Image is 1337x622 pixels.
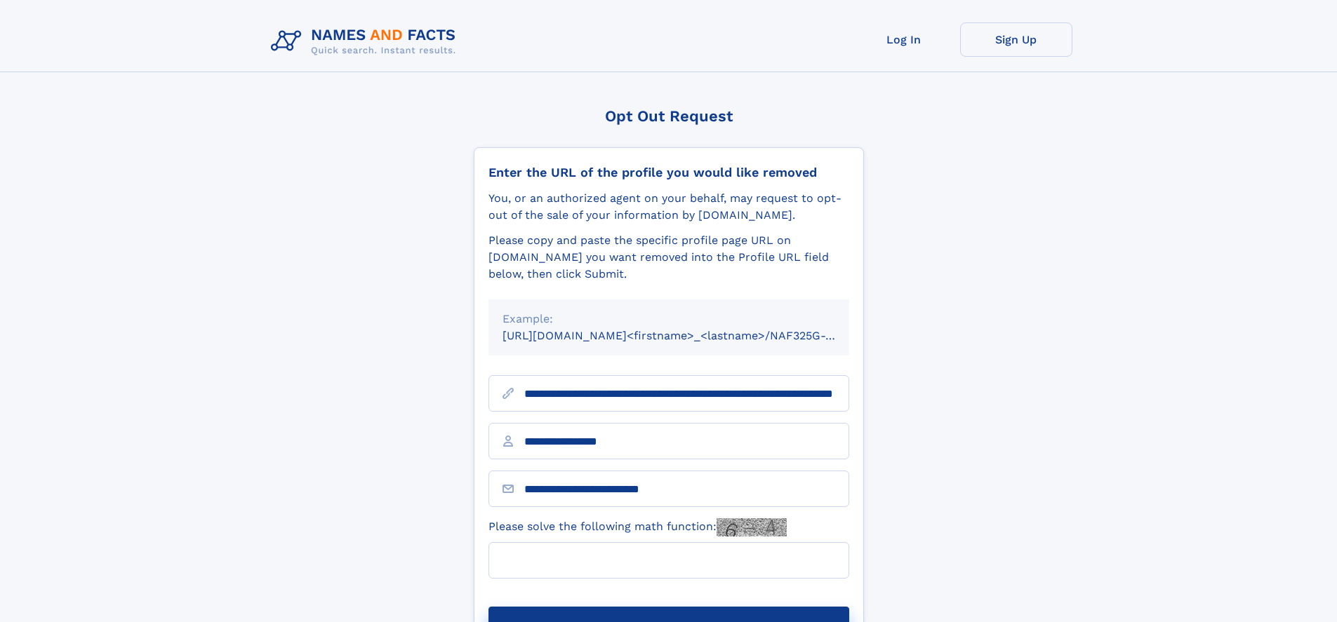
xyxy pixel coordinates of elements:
div: Opt Out Request [474,107,864,125]
img: Logo Names and Facts [265,22,467,60]
a: Sign Up [960,22,1072,57]
div: Enter the URL of the profile you would like removed [488,165,849,180]
a: Log In [848,22,960,57]
small: [URL][DOMAIN_NAME]<firstname>_<lastname>/NAF325G-xxxxxxxx [503,329,876,342]
div: Please copy and paste the specific profile page URL on [DOMAIN_NAME] you want removed into the Pr... [488,232,849,283]
div: Example: [503,311,835,327]
label: Please solve the following math function: [488,518,787,536]
div: You, or an authorized agent on your behalf, may request to opt-out of the sale of your informatio... [488,190,849,224]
